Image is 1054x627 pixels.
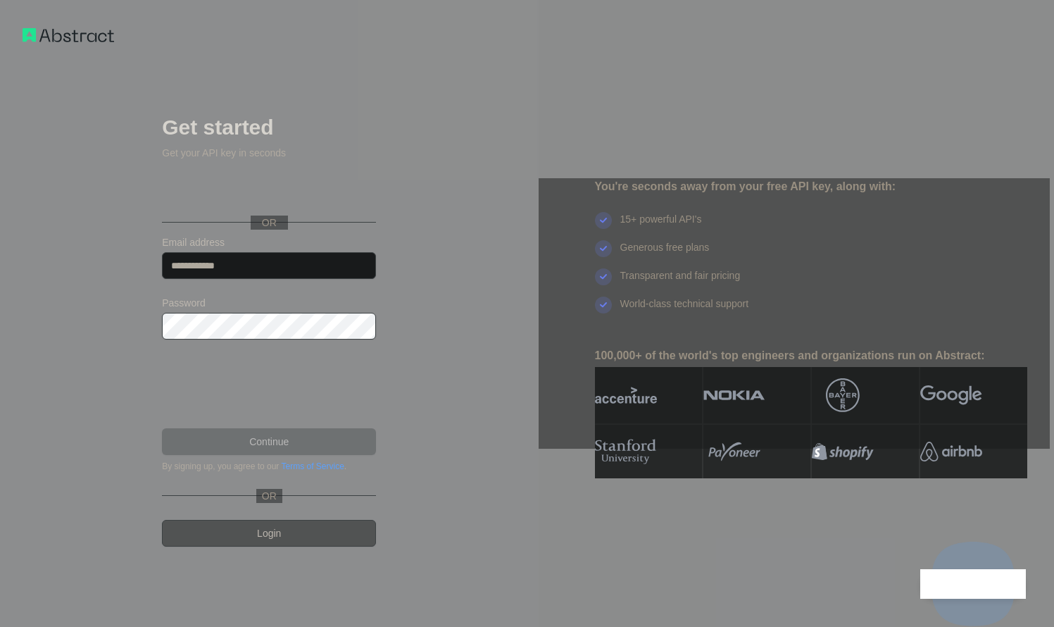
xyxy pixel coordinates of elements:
div: 100,000+ of the world's top engineers and organizations run on Abstract: [595,347,1027,364]
div: Transparent and fair pricing [620,268,741,297]
p: Get your API key in seconds [162,146,376,160]
img: payoneer [703,436,765,467]
img: check mark [595,240,612,257]
img: airbnb [920,436,982,467]
div: You're seconds away from your free API key, along with: [595,178,1027,195]
div: Fazer login com o Google. Abre em uma nova guia [162,175,373,206]
span: OR [256,489,282,503]
div: World-class technical support [620,297,749,325]
img: check mark [595,212,612,229]
img: nokia [703,378,765,412]
iframe: reCAPTCHA [162,356,376,411]
img: bayer [826,378,860,412]
img: google [920,378,982,412]
div: 15+ powerful API's [620,212,702,240]
img: stanford university [595,436,657,467]
img: accenture [595,378,657,412]
label: Password [162,296,376,310]
a: Login [162,520,376,547]
label: Email address [162,235,376,249]
img: check mark [595,297,612,313]
span: OR [251,216,288,230]
img: check mark [595,268,612,285]
iframe: Toggle Customer Support [920,569,1026,599]
div: By signing up, you agree to our . [162,461,376,472]
div: Generous free plans [620,240,710,268]
button: Continue [162,428,376,455]
a: Terms of Service [281,461,344,471]
h2: Get started [162,115,376,140]
img: Workflow [23,28,114,42]
img: shopify [812,436,874,467]
iframe: Botão "Fazer login com o Google" [155,175,380,206]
